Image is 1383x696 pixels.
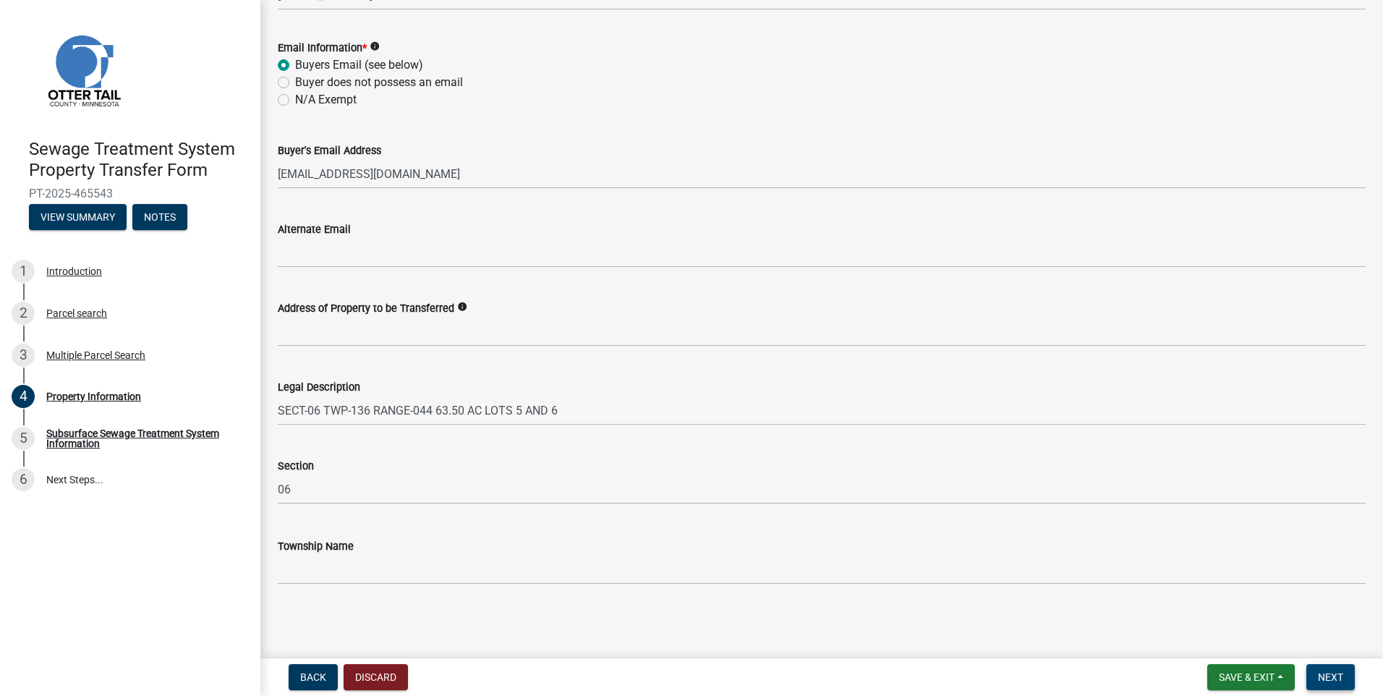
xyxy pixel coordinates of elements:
img: Otter Tail County, Minnesota [29,15,137,124]
wm-modal-confirm: Notes [132,212,187,224]
div: 5 [12,427,35,450]
button: Notes [132,204,187,230]
div: 6 [12,468,35,491]
div: 3 [12,344,35,367]
div: Parcel search [46,308,107,318]
div: Property Information [46,391,141,402]
div: Subsurface Sewage Treatment System Information [46,428,237,449]
span: Next [1318,671,1343,683]
label: Township Name [278,542,354,552]
button: View Summary [29,204,127,230]
div: 1 [12,260,35,283]
button: Back [289,664,338,690]
label: Legal Description [278,383,360,393]
span: PT-2025-465543 [29,187,231,200]
label: Alternate Email [278,225,351,235]
div: 2 [12,302,35,325]
wm-modal-confirm: Summary [29,212,127,224]
i: info [370,41,380,51]
button: Next [1306,664,1355,690]
label: Buyers Email (see below) [295,56,423,74]
button: Discard [344,664,408,690]
span: Save & Exit [1219,671,1275,683]
h4: Sewage Treatment System Property Transfer Form [29,139,249,181]
label: Section [278,462,314,472]
span: Back [300,671,326,683]
button: Save & Exit [1207,664,1295,690]
i: info [457,302,467,312]
label: Email Information [278,43,367,54]
label: Buyer does not possess an email [295,74,463,91]
div: Introduction [46,266,102,276]
div: 4 [12,385,35,408]
label: Address of Property to be Transferred [278,304,454,314]
label: Buyer's Email Address [278,146,381,156]
div: Multiple Parcel Search [46,350,145,360]
label: N/A Exempt [295,91,357,109]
